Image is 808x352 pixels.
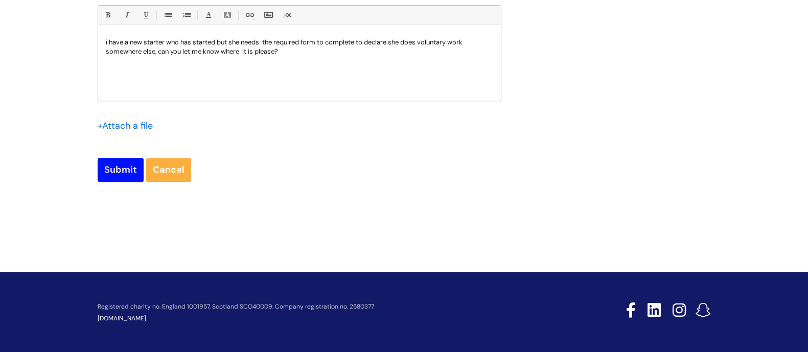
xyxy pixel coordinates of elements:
[146,158,191,181] a: Cancel
[281,9,293,21] a: Remove formatting (Ctrl-\)
[98,158,144,181] input: Submit
[101,9,114,21] a: Bold (Ctrl-B)
[262,9,274,21] a: Insert Image...
[202,9,215,21] a: Font Color
[243,9,256,21] a: Link
[180,9,193,21] a: 1. Ordered List (Ctrl-Shift-8)
[120,9,133,21] a: Italic (Ctrl-I)
[106,38,493,56] p: i have a new starter who has started but she needs the required form to complete to declare she d...
[161,9,174,21] a: • Unordered List (Ctrl-Shift-7)
[98,314,146,322] a: [DOMAIN_NAME]
[98,303,553,310] p: Registered charity no. England 1001957, Scotland SCO40009. Company registration no. 2580377
[139,9,152,21] a: Underline(Ctrl-U)
[98,118,159,134] div: Attach a file
[221,9,234,21] a: Back Color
